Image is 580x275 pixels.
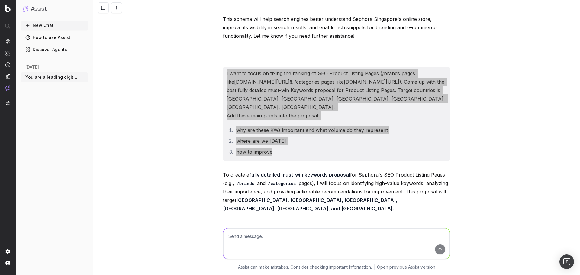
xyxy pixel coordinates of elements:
[377,264,435,270] a: Open previous Assist version
[5,249,10,254] img: Setting
[25,74,79,80] span: You are a leading digital marketer speci
[5,50,10,56] img: Intelligence
[5,39,10,44] img: Analytics
[5,261,10,265] img: My account
[223,197,398,212] strong: [GEOGRAPHIC_DATA], [GEOGRAPHIC_DATA], [GEOGRAPHIC_DATA], [GEOGRAPHIC_DATA], [GEOGRAPHIC_DATA], an...
[25,64,39,70] span: [DATE]
[344,79,399,85] a: [DOMAIN_NAME][URL]
[5,5,11,12] img: Botify logo
[6,101,10,105] img: Switch project
[266,181,298,186] code: /categories
[234,137,446,145] li: where are we [DATE]
[21,45,88,54] a: Discover Agents
[234,79,290,85] a: [DOMAIN_NAME][URL]
[5,74,10,79] img: Studio
[5,62,10,67] img: Activation
[31,5,47,13] h1: Assist
[249,172,350,178] strong: fully detailed must-win keywords proposal
[559,254,574,269] div: Open Intercom Messenger
[23,5,86,13] button: Assist
[234,181,257,186] code: /brands
[223,171,450,213] p: To create a for Sephora's SEO Product Listing Pages (e.g., and pages), I will focus on identifyin...
[234,126,446,134] li: why are these KWs important and what volume do they represent
[234,148,446,156] li: how to improve
[238,264,372,270] p: Assist can make mistakes. Consider checking important information.
[21,21,88,30] button: New Chat
[21,33,88,42] a: How to use Assist
[5,85,10,91] img: Assist
[23,6,28,12] img: Assist
[227,69,446,120] p: I want to focus on fixing the ranking of SEO Product Listing Pages (/brands pages like & /categor...
[21,72,88,82] button: You are a leading digital marketer speci
[223,15,450,40] p: This schema will help search engines better understand Sephora Singapore's online store, improve ...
